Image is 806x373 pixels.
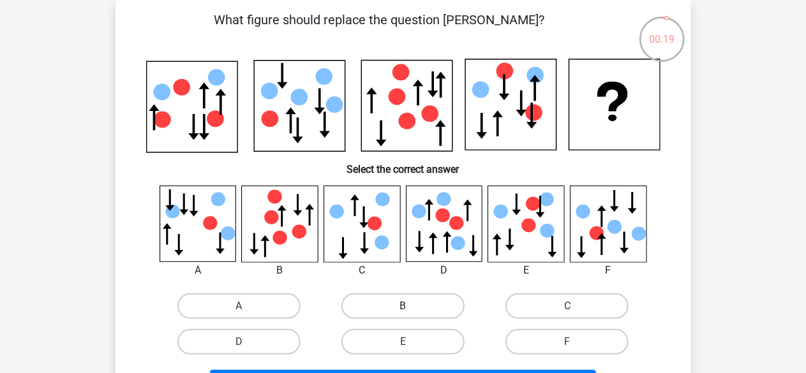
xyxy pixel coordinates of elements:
[396,263,493,278] div: D
[177,293,301,319] label: A
[341,293,465,319] label: B
[136,10,623,48] p: What figure should replace the question [PERSON_NAME]?
[314,263,410,278] div: C
[505,329,629,355] label: F
[560,263,657,278] div: F
[505,293,629,319] label: C
[136,153,671,175] h6: Select the correct answer
[638,15,686,47] div: 00:19
[150,263,246,278] div: A
[232,263,328,278] div: B
[478,263,574,278] div: E
[341,329,465,355] label: E
[177,329,301,355] label: D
